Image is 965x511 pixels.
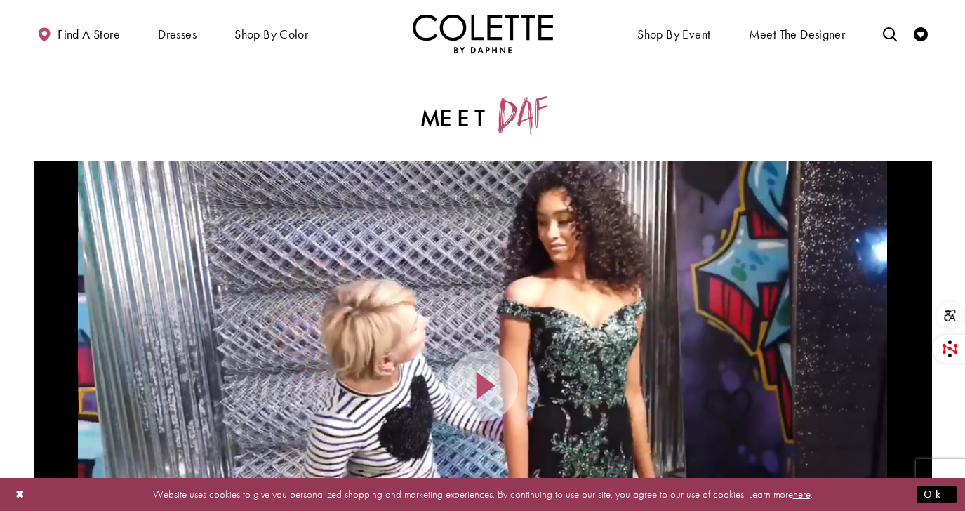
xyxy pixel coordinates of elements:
a: here [793,487,811,501]
a: Check Wishlist [910,14,931,53]
span: Shop by color [231,14,312,53]
a: Meet the designer [745,14,849,53]
img: Colette by Daphne [413,14,553,53]
h2: Meet [185,97,781,133]
span: Dresses [154,14,200,53]
span: Shop By Event [634,14,714,53]
span: Find a store [58,27,120,41]
span: Shop by color [234,27,308,41]
span: Dresses [158,27,197,41]
a: Find a store [34,14,124,53]
button: Submit Dialog [917,486,957,503]
a: Toggle search [879,14,900,53]
span: Shop By Event [637,27,710,41]
span: Daf [497,96,543,133]
a: Visit Home Page [413,14,553,53]
button: Play Video [448,351,518,421]
button: Close Dialog [8,482,32,507]
span: Meet the designer [749,27,846,41]
p: Website uses cookies to give you personalized shopping and marketing experiences. By continuing t... [101,485,864,504]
